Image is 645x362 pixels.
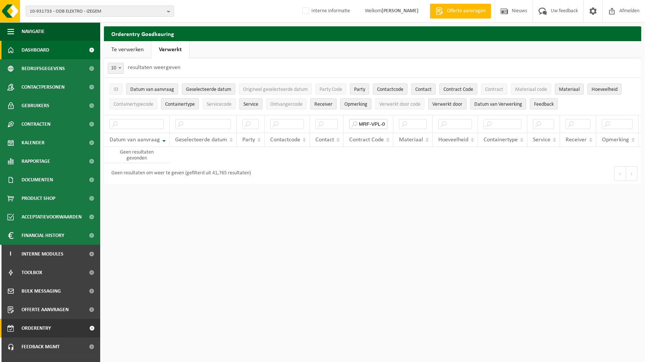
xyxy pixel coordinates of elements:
button: Origineel geselecteerde datumOrigineel geselecteerde datum: Activate to sort [239,83,312,95]
span: 10 [108,63,124,73]
label: Interne informatie [301,6,350,17]
span: Feedback [534,102,554,107]
span: Contact [415,87,432,92]
span: Contract [485,87,503,92]
span: Contactcode [270,137,300,143]
span: Receiver [314,102,333,107]
span: Dashboard [22,41,49,59]
span: Verwerkt door code [379,102,420,107]
span: Containertype [484,137,518,143]
button: Next [626,166,638,181]
span: Datum van aanvraag [109,137,160,143]
span: Opmerking [602,137,629,143]
span: Bedrijfsgegevens [22,59,65,78]
span: ID [114,87,118,92]
button: ContainertypecodeContainertypecode: Activate to sort [109,98,157,109]
button: OpmerkingOpmerking: Activate to sort [340,98,371,109]
span: Toolbox [22,263,42,282]
span: Interne modules [22,245,63,263]
span: Ontvangercode [270,102,302,107]
span: Service [243,102,258,107]
span: Bulk Messaging [22,282,61,300]
span: I [7,245,14,263]
button: ContactContact: Activate to sort [411,83,436,95]
span: Hoeveelheid [592,87,618,92]
span: Party [354,87,365,92]
button: ContainertypeContainertype: Activate to sort [161,98,199,109]
button: MateriaalMateriaal: Activate to sort [555,83,584,95]
button: ServicecodeServicecode: Activate to sort [203,98,236,109]
span: 10 [108,63,124,74]
span: Receiver [566,137,587,143]
strong: [PERSON_NAME] [382,8,419,14]
span: Navigatie [22,22,45,41]
span: Materiaal code [515,87,547,92]
span: Financial History [22,226,64,245]
span: Contactpersonen [22,78,65,96]
label: resultaten weergeven [128,65,180,70]
a: Te verwerken [104,41,151,58]
button: Verwerkt doorVerwerkt door: Activate to sort [428,98,466,109]
button: Datum van VerwerkingDatum van Verwerking: Activate to sort [470,98,526,109]
button: Verwerkt door codeVerwerkt door code: Activate to sort [375,98,425,109]
h2: Orderentry Goedkeuring [104,26,641,41]
span: Feedback MGMT [22,338,60,356]
span: Rapportage [22,152,50,171]
span: Hoeveelheid [438,137,468,143]
span: 10-931733 - ODB ELEKTRO - IZEGEM [30,6,164,17]
button: PartyParty: Activate to sort [350,83,369,95]
span: Materiaal [399,137,423,143]
span: Offerte aanvragen [445,7,487,15]
span: Kalender [22,134,45,152]
span: Product Shop [22,189,55,208]
span: Geselecteerde datum [186,87,231,92]
span: Contact [315,137,334,143]
span: Geselecteerde datum [175,137,227,143]
button: Materiaal codeMateriaal code: Activate to sort [511,83,551,95]
span: Datum van Verwerking [474,102,522,107]
button: Party CodeParty Code: Activate to sort [315,83,346,95]
span: Datum van aanvraag [130,87,174,92]
button: ContractContract: Activate to sort [481,83,507,95]
button: Previous [614,166,626,181]
a: Verwerkt [151,41,189,58]
span: Servicecode [207,102,232,107]
span: Party [242,137,255,143]
button: 10-931733 - ODB ELEKTRO - IZEGEM [26,6,174,17]
span: Materiaal [559,87,580,92]
span: Containertype [165,102,195,107]
span: Origineel geselecteerde datum [243,87,308,92]
span: Service [533,137,550,143]
td: Geen resultaten gevonden [104,147,170,163]
span: Acceptatievoorwaarden [22,208,82,226]
span: Documenten [22,171,53,189]
button: OntvangercodeOntvangercode: Activate to sort [266,98,307,109]
button: FeedbackFeedback: Activate to sort [530,98,558,109]
span: Orderentry Goedkeuring [22,319,84,338]
button: ReceiverReceiver: Activate to sort [310,98,337,109]
button: ServiceService: Activate to sort [239,98,262,109]
span: Contract Code [443,87,473,92]
span: Opmerking [344,102,367,107]
button: Geselecteerde datumGeselecteerde datum: Activate to sort [182,83,235,95]
button: ContactcodeContactcode: Activate to sort [373,83,407,95]
span: Gebruikers [22,96,49,115]
button: IDID: Activate to sort [109,83,122,95]
span: Contracten [22,115,50,134]
div: Geen resultaten om weer te geven (gefilterd uit 41,765 resultaten) [108,167,251,180]
button: Datum van aanvraagDatum van aanvraag: Activate to remove sorting [126,83,178,95]
span: Party Code [320,87,342,92]
button: Contract CodeContract Code: Activate to sort [439,83,477,95]
span: Contract Code [349,137,384,143]
span: Containertypecode [114,102,153,107]
span: Offerte aanvragen [22,300,69,319]
span: Verwerkt door [432,102,462,107]
a: Offerte aanvragen [430,4,491,19]
button: HoeveelheidHoeveelheid: Activate to sort [587,83,622,95]
span: Contactcode [377,87,403,92]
